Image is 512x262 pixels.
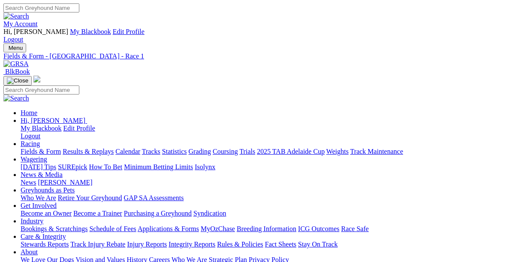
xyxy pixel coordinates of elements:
a: Fact Sheets [265,241,296,248]
img: Close [7,77,28,84]
a: Isolynx [195,163,215,171]
a: About [21,248,38,256]
a: GAP SA Assessments [124,194,184,201]
img: logo-grsa-white.png [33,76,40,82]
a: Trials [239,148,255,155]
a: Purchasing a Greyhound [124,210,192,217]
a: My Account [3,20,38,27]
a: Integrity Reports [169,241,215,248]
button: Toggle navigation [3,76,32,85]
a: Become an Owner [21,210,72,217]
div: Industry [21,225,509,233]
a: Syndication [193,210,226,217]
a: Get Involved [21,202,57,209]
input: Search [3,85,79,94]
a: Tracks [142,148,160,155]
img: GRSA [3,60,29,68]
a: News & Media [21,171,63,178]
a: Schedule of Fees [89,225,136,232]
a: My Blackbook [70,28,111,35]
div: My Account [3,28,509,43]
span: Hi, [PERSON_NAME] [21,117,85,124]
a: Retire Your Greyhound [58,194,122,201]
button: Toggle navigation [3,43,26,52]
a: Stay On Track [298,241,337,248]
a: MyOzChase [201,225,235,232]
a: News [21,179,36,186]
a: Coursing [213,148,238,155]
a: Calendar [115,148,140,155]
div: Wagering [21,163,509,171]
a: Applications & Forms [138,225,199,232]
a: Logout [21,132,40,140]
a: Injury Reports [127,241,167,248]
div: News & Media [21,179,509,186]
a: SUREpick [58,163,87,171]
a: Racing [21,140,40,147]
div: Care & Integrity [21,241,509,248]
a: Wagering [21,155,47,163]
a: Minimum Betting Limits [124,163,193,171]
a: Statistics [162,148,187,155]
a: BlkBook [3,68,30,75]
a: Edit Profile [63,125,95,132]
span: Hi, [PERSON_NAME] [3,28,68,35]
div: Get Involved [21,210,509,217]
a: Who We Are [21,194,56,201]
a: Edit Profile [113,28,145,35]
div: Racing [21,148,509,155]
a: Fields & Form - [GEOGRAPHIC_DATA] - Race 1 [3,52,509,60]
a: Logout [3,36,23,43]
a: Become a Trainer [73,210,122,217]
a: Weights [326,148,349,155]
a: My Blackbook [21,125,62,132]
a: Track Maintenance [350,148,403,155]
a: Industry [21,217,43,225]
div: Hi, [PERSON_NAME] [21,125,509,140]
a: Stewards Reports [21,241,69,248]
span: Menu [9,45,23,51]
a: Home [21,109,37,116]
a: Race Safe [341,225,368,232]
a: Rules & Policies [217,241,263,248]
a: Fields & Form [21,148,61,155]
div: Greyhounds as Pets [21,194,509,202]
span: BlkBook [5,68,30,75]
a: Track Injury Rebate [70,241,125,248]
a: Hi, [PERSON_NAME] [21,117,87,124]
input: Search [3,3,79,12]
a: Bookings & Scratchings [21,225,87,232]
a: Breeding Information [237,225,296,232]
img: Search [3,94,29,102]
a: Greyhounds as Pets [21,186,75,194]
a: Care & Integrity [21,233,66,240]
a: How To Bet [89,163,123,171]
a: ICG Outcomes [298,225,339,232]
a: Results & Replays [63,148,114,155]
img: Search [3,12,29,20]
a: Grading [189,148,211,155]
a: 2025 TAB Adelaide Cup [257,148,325,155]
a: [PERSON_NAME] [38,179,92,186]
a: [DATE] Tips [21,163,56,171]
